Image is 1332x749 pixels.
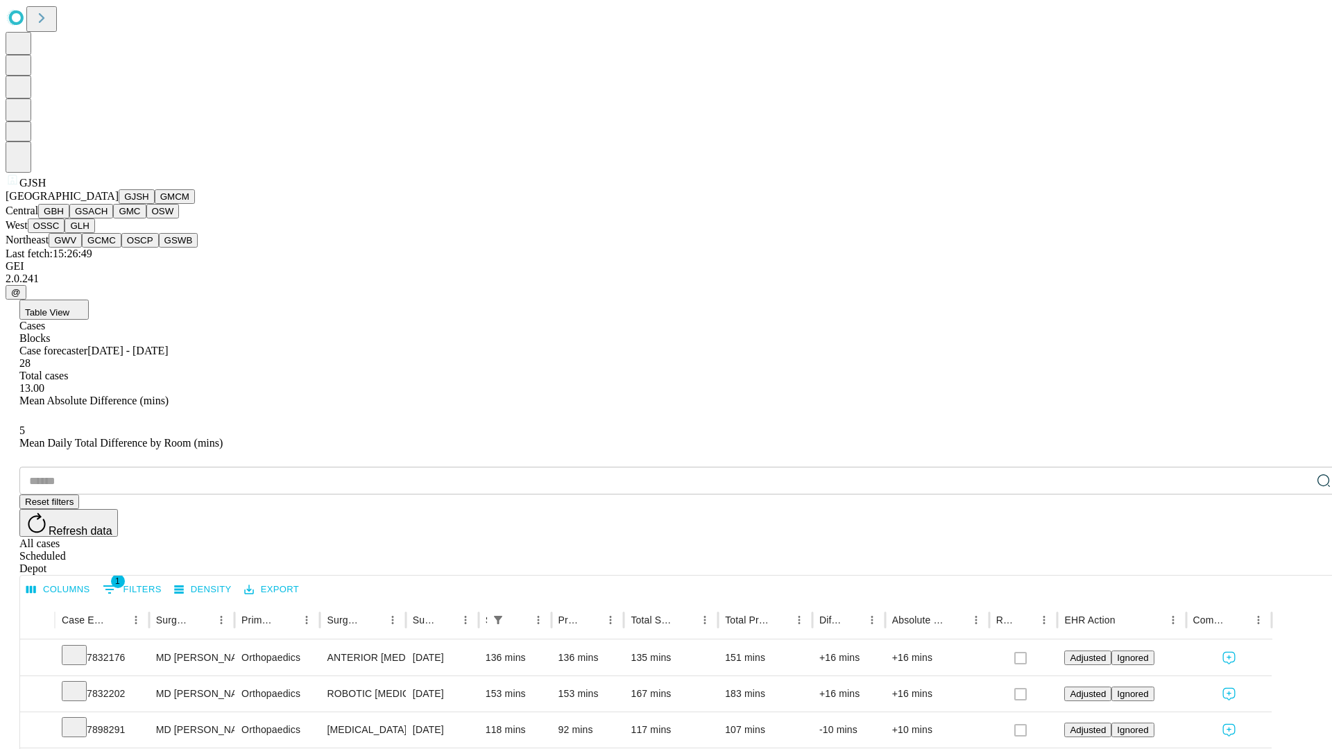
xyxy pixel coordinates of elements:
[529,610,548,630] button: Menu
[1070,689,1106,699] span: Adjusted
[241,614,276,626] div: Primary Service
[11,287,21,298] span: @
[892,712,982,748] div: +10 mins
[27,682,48,707] button: Expand
[23,579,94,601] button: Select columns
[581,610,601,630] button: Sort
[558,676,617,712] div: 153 mins
[1229,610,1249,630] button: Sort
[19,370,68,381] span: Total cases
[862,610,882,630] button: Menu
[327,712,398,748] div: [MEDICAL_DATA] MEDIAL AND LATERAL MENISCECTOMY
[486,712,545,748] div: 118 mins
[156,640,228,675] div: MD [PERSON_NAME] [PERSON_NAME]
[819,614,842,626] div: Difference
[1163,610,1183,630] button: Menu
[19,437,223,449] span: Mean Daily Total Difference by Room (mins)
[413,640,472,675] div: [DATE]
[6,248,92,259] span: Last fetch: 15:26:49
[38,204,69,218] button: GBH
[1111,687,1154,701] button: Ignored
[1064,614,1115,626] div: EHR Action
[19,395,169,406] span: Mean Absolute Difference (mins)
[192,610,212,630] button: Sort
[107,610,126,630] button: Sort
[277,610,297,630] button: Sort
[676,610,695,630] button: Sort
[212,610,231,630] button: Menu
[947,610,966,630] button: Sort
[966,610,986,630] button: Menu
[19,177,46,189] span: GJSH
[28,218,65,233] button: OSSC
[156,614,191,626] div: Surgeon Name
[1064,687,1111,701] button: Adjusted
[19,494,79,509] button: Reset filters
[62,712,142,748] div: 7898291
[113,204,146,218] button: GMC
[99,578,165,601] button: Show filters
[695,610,715,630] button: Menu
[241,579,302,601] button: Export
[1015,610,1034,630] button: Sort
[413,712,472,748] div: [DATE]
[27,718,48,743] button: Expand
[509,610,529,630] button: Sort
[631,712,711,748] div: 117 mins
[631,640,711,675] div: 135 mins
[892,614,946,626] div: Absolute Difference
[486,640,545,675] div: 136 mins
[65,218,94,233] button: GLH
[327,676,398,712] div: ROBOTIC [MEDICAL_DATA] KNEE TOTAL
[159,233,198,248] button: GSWB
[601,610,620,630] button: Menu
[297,610,316,630] button: Menu
[1070,653,1106,663] span: Adjusted
[87,345,168,356] span: [DATE] - [DATE]
[413,614,435,626] div: Surgery Date
[27,646,48,671] button: Expand
[558,640,617,675] div: 136 mins
[241,712,313,748] div: Orthopaedics
[49,525,112,537] span: Refresh data
[1117,689,1148,699] span: Ignored
[146,204,180,218] button: OSW
[631,614,674,626] div: Total Scheduled Duration
[725,676,805,712] div: 183 mins
[436,610,456,630] button: Sort
[126,610,146,630] button: Menu
[111,574,125,588] span: 1
[156,712,228,748] div: MD [PERSON_NAME] [PERSON_NAME]
[82,233,121,248] button: GCMC
[25,307,69,318] span: Table View
[241,640,313,675] div: Orthopaedics
[156,676,228,712] div: MD [PERSON_NAME] [PERSON_NAME]
[1193,614,1228,626] div: Comments
[558,614,581,626] div: Predicted In Room Duration
[6,190,119,202] span: [GEOGRAPHIC_DATA]
[789,610,809,630] button: Menu
[327,640,398,675] div: ANTERIOR [MEDICAL_DATA] TOTAL HIP
[62,676,142,712] div: 7832202
[892,676,982,712] div: +16 mins
[6,260,1326,273] div: GEI
[119,189,155,204] button: GJSH
[819,712,878,748] div: -10 mins
[1064,723,1111,737] button: Adjusted
[69,204,113,218] button: GSACH
[1117,610,1136,630] button: Sort
[486,676,545,712] div: 153 mins
[6,234,49,246] span: Northeast
[725,640,805,675] div: 151 mins
[19,382,44,394] span: 13.00
[6,273,1326,285] div: 2.0.241
[155,189,195,204] button: GMCM
[383,610,402,630] button: Menu
[1034,610,1054,630] button: Menu
[843,610,862,630] button: Sort
[6,285,26,300] button: @
[1064,651,1111,665] button: Adjusted
[19,509,118,537] button: Refresh data
[1249,610,1268,630] button: Menu
[996,614,1014,626] div: Resolved in EHR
